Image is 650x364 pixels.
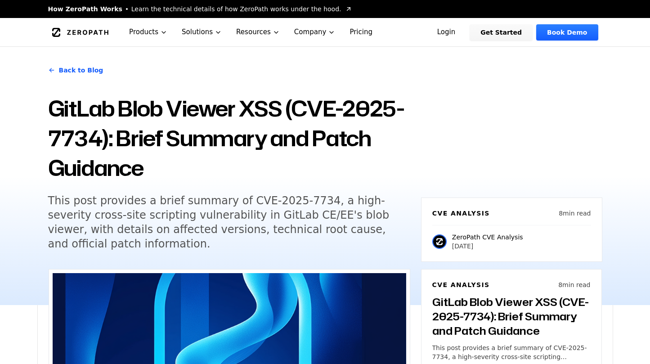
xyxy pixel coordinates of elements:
[452,242,523,251] p: [DATE]
[287,18,343,46] button: Company
[122,18,175,46] button: Products
[536,24,598,40] a: Book Demo
[432,234,447,249] img: ZeroPath CVE Analysis
[426,24,466,40] a: Login
[452,233,523,242] p: ZeroPath CVE Analysis
[432,295,591,338] h3: GitLab Blob Viewer XSS (CVE-2025-7734): Brief Summary and Patch Guidance
[48,4,122,13] span: How ZeroPath Works
[229,18,287,46] button: Resources
[470,24,533,40] a: Get Started
[432,209,490,218] h6: CVE Analysis
[48,4,352,13] a: How ZeroPath WorksLearn the technical details of how ZeroPath works under the hood.
[48,58,103,83] a: Back to Blog
[558,280,590,289] p: 8 min read
[175,18,229,46] button: Solutions
[559,209,591,218] p: 8 min read
[37,18,613,46] nav: Global
[131,4,341,13] span: Learn the technical details of how ZeroPath works under the hood.
[48,94,410,183] h1: GitLab Blob Viewer XSS (CVE-2025-7734): Brief Summary and Patch Guidance
[432,343,591,361] p: This post provides a brief summary of CVE-2025-7734, a high-severity cross-site scripting vulnera...
[342,18,380,46] a: Pricing
[432,280,490,289] h6: CVE Analysis
[48,193,394,251] h5: This post provides a brief summary of CVE-2025-7734, a high-severity cross-site scripting vulnera...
